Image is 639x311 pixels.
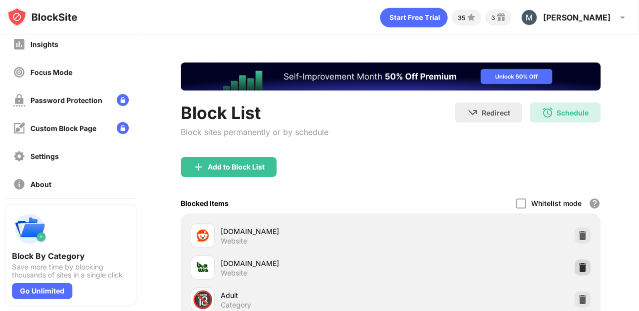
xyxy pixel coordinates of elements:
div: Add to Block List [208,163,265,171]
img: customize-block-page-off.svg [13,122,25,134]
div: Category [221,300,251,309]
img: focus-off.svg [13,66,25,78]
div: Password Protection [30,96,102,104]
div: [PERSON_NAME] [543,12,611,22]
iframe: Banner [181,62,601,90]
div: Adult [221,290,391,300]
img: ACg8ocLviG26xLYz7SSJ9PcO6xs54PxM7wLKbhqu0hxiJLXB=s96-c [521,9,537,25]
div: 3 [491,14,495,21]
img: push-categories.svg [12,211,48,247]
div: Block By Category [12,251,130,261]
img: favicons [197,261,209,273]
div: Block sites permanently or by schedule [181,127,328,137]
div: Schedule [557,108,589,117]
div: Save more time by blocking thousands of sites in a single click [12,263,130,279]
div: Go Unlimited [12,283,72,299]
div: 🔞 [192,289,213,310]
div: Focus Mode [30,68,72,76]
div: About [30,180,51,188]
div: Redirect [482,108,510,117]
img: password-protection-off.svg [13,94,25,106]
div: Whitelist mode [531,199,582,207]
div: Block List [181,102,328,123]
div: animation [380,7,448,27]
img: lock-menu.svg [117,94,129,106]
img: logo-blocksite.svg [7,7,77,27]
img: insights-off.svg [13,38,25,50]
div: Blocked Items [181,199,229,207]
img: points-small.svg [465,11,477,23]
img: settings-off.svg [13,150,25,162]
img: about-off.svg [13,178,25,190]
div: Settings [30,152,59,160]
div: 35 [458,14,465,21]
img: reward-small.svg [495,11,507,23]
div: [DOMAIN_NAME] [221,258,391,268]
div: Website [221,268,247,277]
img: favicons [197,229,209,241]
img: lock-menu.svg [117,122,129,134]
div: Insights [30,40,58,48]
div: Website [221,236,247,245]
div: [DOMAIN_NAME] [221,226,391,236]
div: Custom Block Page [30,124,96,132]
